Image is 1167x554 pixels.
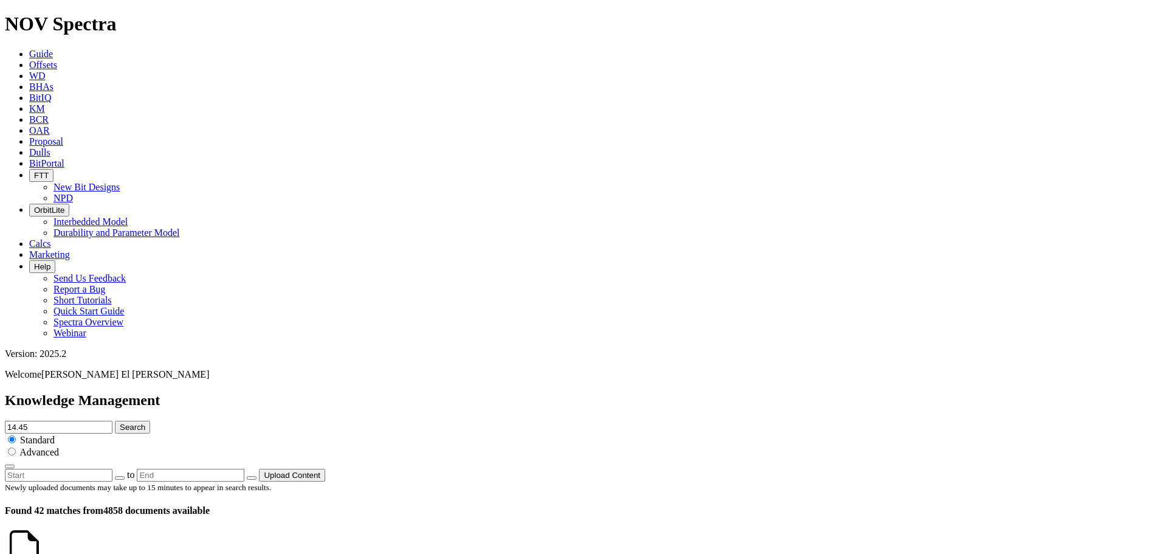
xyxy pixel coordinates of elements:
a: New Bit Designs [53,182,120,192]
a: BCR [29,114,49,125]
input: e.g. Smoothsteer Record [5,421,112,434]
a: Marketing [29,249,70,260]
h4: 4858 documents available [5,505,1162,516]
a: Guide [29,49,53,59]
a: NPD [53,193,73,203]
a: Short Tutorials [53,295,112,305]
button: OrbitLite [29,204,69,216]
span: Advanced [19,447,59,457]
a: Dulls [29,147,50,158]
div: Version: 2025.2 [5,348,1162,359]
a: BitIQ [29,92,51,103]
a: KM [29,103,45,114]
button: Search [115,421,150,434]
span: FTT [34,171,49,180]
span: OrbitLite [34,206,64,215]
button: Upload Content [259,469,325,482]
a: Webinar [53,328,86,338]
a: WD [29,71,46,81]
a: Calcs [29,238,51,249]
small: Newly uploaded documents may take up to 15 minutes to appear in search results. [5,483,271,492]
a: Quick Start Guide [53,306,124,316]
a: Send Us Feedback [53,273,126,283]
h1: NOV Spectra [5,13,1162,35]
button: FTT [29,169,53,182]
span: Found 42 matches from [5,505,103,516]
a: BHAs [29,81,53,92]
button: Help [29,260,55,273]
span: [PERSON_NAME] El [PERSON_NAME] [41,369,209,379]
a: Durability and Parameter Model [53,227,180,238]
a: OAR [29,125,50,136]
a: Offsets [29,60,57,70]
a: Report a Bug [53,284,105,294]
a: Spectra Overview [53,317,123,327]
a: BitPortal [29,158,64,168]
input: Start [5,469,112,482]
h2: Knowledge Management [5,392,1162,409]
span: Standard [20,435,55,445]
a: Interbedded Model [53,216,128,227]
a: Proposal [29,136,63,147]
span: to [127,469,134,480]
span: Help [34,262,50,271]
input: End [137,469,244,482]
p: Welcome [5,369,1162,380]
